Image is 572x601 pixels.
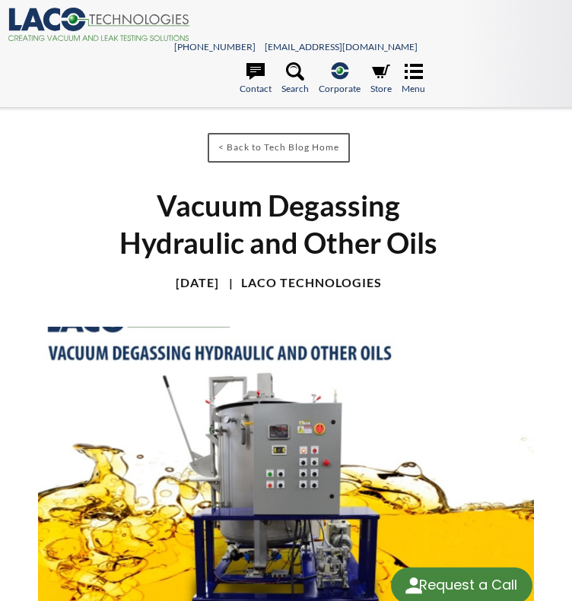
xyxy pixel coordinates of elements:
a: < Back to Tech Blog Home [208,133,350,163]
a: Menu [402,62,425,96]
h1: Vacuum Degassing Hydraulic and Other Oils [113,187,444,262]
span: Corporate [319,81,361,96]
h4: [DATE] [176,275,219,291]
img: round button [402,574,426,598]
a: [EMAIL_ADDRESS][DOMAIN_NAME] [265,41,418,52]
a: Store [370,62,392,96]
h4: LACO Technologies [221,275,382,291]
a: [PHONE_NUMBER] [174,41,256,52]
a: Contact [240,62,272,96]
a: Search [281,62,309,96]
